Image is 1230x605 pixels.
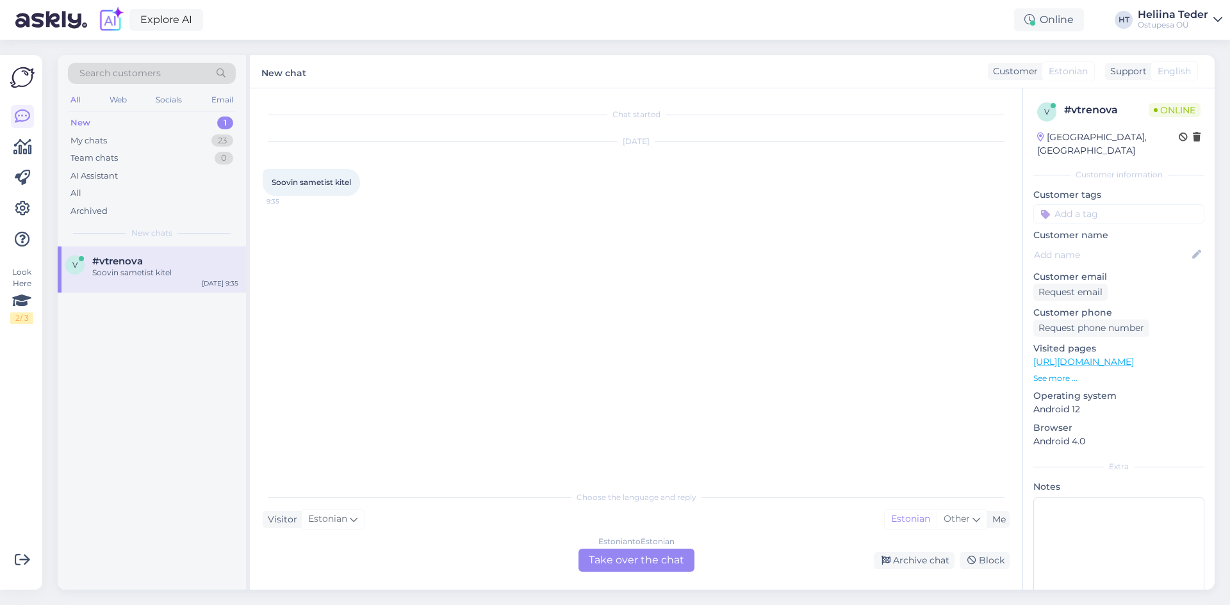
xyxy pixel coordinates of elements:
p: Notes [1033,480,1204,494]
div: Ostupesa OÜ [1138,20,1208,30]
img: Askly Logo [10,65,35,90]
span: Other [944,513,970,524]
label: New chat [261,63,306,80]
div: HT [1115,11,1133,29]
div: Team chats [70,152,118,165]
span: v [1044,107,1049,117]
div: Socials [153,92,184,108]
div: Estonian [885,510,937,529]
span: Estonian [308,512,347,526]
div: Estonian to Estonian [598,536,675,547]
div: Choose the language and reply [263,492,1010,503]
div: [GEOGRAPHIC_DATA], [GEOGRAPHIC_DATA] [1037,131,1179,157]
div: 0 [215,152,233,165]
p: Customer name [1033,229,1204,242]
div: Soovin sametist kitel [92,267,238,278]
div: My chats [70,134,107,147]
p: Customer email [1033,270,1204,284]
div: Web [107,92,129,108]
img: explore-ai [97,6,124,33]
span: #vtrenova [92,255,143,267]
p: Android 4.0 [1033,435,1204,448]
p: Browser [1033,421,1204,435]
a: [URL][DOMAIN_NAME] [1033,356,1134,367]
a: Heliina TederOstupesa OÜ [1138,10,1222,30]
p: Customer tags [1033,188,1204,202]
div: 23 [211,134,233,147]
span: 9:35 [266,197,315,206]
div: AI Assistant [70,170,118,182]
div: Chat started [263,109,1010,120]
span: Search customers [79,67,161,80]
span: Online [1149,103,1201,117]
div: Archive chat [874,552,955,569]
div: Support [1105,65,1147,78]
input: Add name [1034,248,1190,262]
div: [DATE] 9:35 [202,278,238,288]
div: [DATE] [263,136,1010,147]
div: Online [1014,8,1084,31]
span: New chats [131,227,172,239]
span: Estonian [1049,65,1088,78]
div: Visitor [263,513,297,526]
div: Customer information [1033,169,1204,181]
div: 1 [217,117,233,129]
div: New [70,117,90,129]
div: Heliina Teder [1138,10,1208,20]
div: All [68,92,83,108]
p: Visited pages [1033,342,1204,355]
div: Block [960,552,1010,569]
input: Add a tag [1033,204,1204,223]
div: Take over the chat [578,549,694,572]
a: Explore AI [129,9,203,31]
div: # vtrenova [1064,102,1149,118]
p: Operating system [1033,389,1204,403]
div: Look Here [10,266,33,324]
span: English [1158,65,1191,78]
p: See more ... [1033,373,1204,384]
div: Email [209,92,236,108]
div: Archived [70,205,108,218]
div: Request phone number [1033,319,1149,337]
div: Me [987,513,1006,526]
span: v [72,260,78,270]
div: Request email [1033,284,1108,301]
p: Android 12 [1033,403,1204,416]
div: Extra [1033,461,1204,472]
div: 2 / 3 [10,312,33,324]
span: Soovin sametist kitel [272,177,351,187]
div: All [70,187,81,200]
p: Customer phone [1033,306,1204,319]
div: Customer [988,65,1038,78]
